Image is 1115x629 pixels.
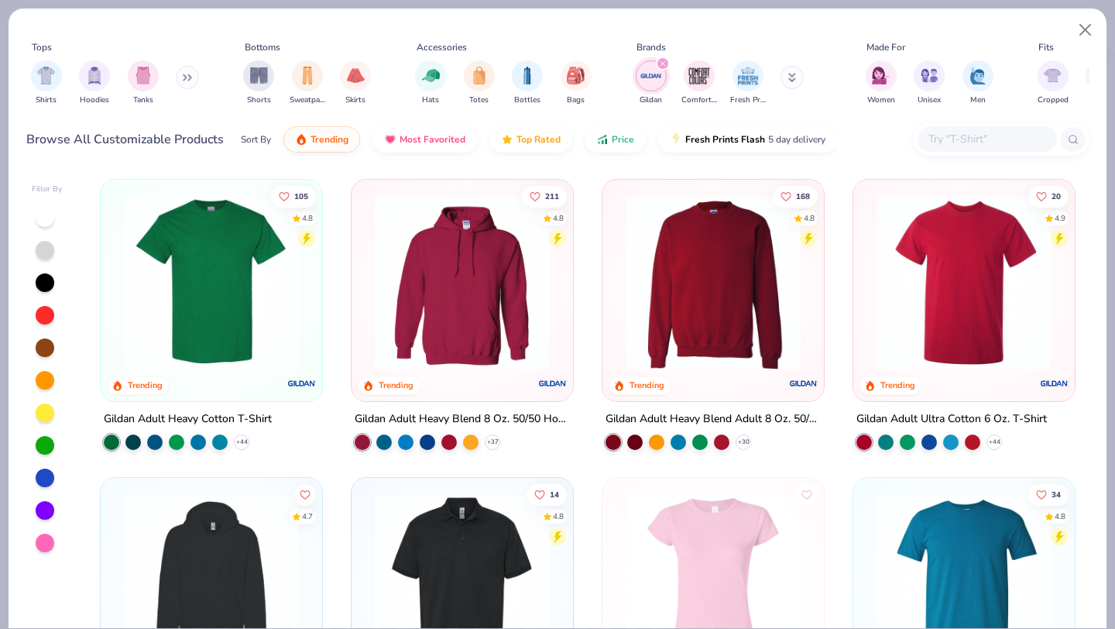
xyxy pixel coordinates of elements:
span: Totes [469,95,489,106]
div: Bottoms [245,40,280,54]
img: db319196-8705-402d-8b46-62aaa07ed94f [116,195,307,370]
img: 01756b78-01f6-4cc6-8d8a-3c30c1a0c8ac [367,195,557,370]
img: Gildan logo [537,368,568,399]
img: Fresh Prints Image [736,64,760,88]
div: filter for Totes [464,60,495,106]
img: 3c1a081b-6ca8-4a00-a3b6-7ee979c43c2b [869,195,1059,370]
span: 105 [295,192,309,200]
div: filter for Shirts [31,60,62,106]
div: filter for Sweatpants [290,60,325,106]
img: Cropped Image [1044,67,1062,84]
button: Top Rated [489,126,572,153]
span: + 44 [988,438,1000,447]
img: Women Image [872,67,890,84]
img: flash.gif [670,133,682,146]
button: filter button [290,60,325,106]
div: Accessories [417,40,467,54]
img: Unisex Image [921,67,938,84]
button: Like [527,483,567,505]
div: 4.8 [303,212,314,224]
input: Try "T-Shirt" [927,130,1046,148]
button: filter button [79,60,110,106]
button: filter button [340,60,371,106]
div: Gildan Adult Heavy Cotton T-Shirt [104,410,272,429]
img: TopRated.gif [501,133,513,146]
span: Shirts [36,95,57,106]
button: Most Favorited [372,126,477,153]
img: Totes Image [471,67,488,84]
img: Hoodies Image [86,67,103,84]
div: 4.8 [804,212,815,224]
div: filter for Unisex [914,60,945,106]
span: Bottles [514,95,540,106]
img: Gildan Image [640,64,663,88]
span: 5 day delivery [768,131,825,149]
button: Like [295,483,317,505]
div: Gildan Adult Heavy Blend 8 Oz. 50/50 Hooded Sweatshirt [355,410,570,429]
img: Skirts Image [347,67,365,84]
button: filter button [681,60,717,106]
div: 4.8 [1055,510,1065,522]
button: filter button [464,60,495,106]
div: filter for Bags [561,60,592,106]
button: filter button [561,60,592,106]
span: + 30 [737,438,749,447]
span: 34 [1052,490,1061,498]
span: 211 [545,192,559,200]
button: filter button [512,60,543,106]
span: Men [970,95,986,106]
span: + 44 [236,438,248,447]
span: Hats [422,95,439,106]
span: Unisex [918,95,941,106]
img: 4c43767e-b43d-41ae-ac30-96e6ebada8dd [808,195,998,370]
span: Top Rated [516,133,561,146]
img: Gildan logo [788,368,819,399]
button: filter button [866,60,897,106]
img: c7b025ed-4e20-46ac-9c52-55bc1f9f47df [618,195,808,370]
button: Like [272,185,317,207]
span: Tanks [133,95,153,106]
span: Sweatpants [290,95,325,106]
button: Like [773,185,818,207]
span: Fresh Prints [730,95,766,106]
span: Comfort Colors [681,95,717,106]
button: filter button [243,60,274,106]
div: Browse All Customizable Products [26,130,224,149]
img: Gildan logo [286,368,317,399]
img: Hats Image [422,67,440,84]
img: a164e800-7022-4571-a324-30c76f641635 [557,195,748,370]
button: filter button [914,60,945,106]
div: Brands [636,40,666,54]
div: 4.8 [553,212,564,224]
div: 4.8 [553,510,564,522]
button: filter button [415,60,446,106]
button: filter button [31,60,62,106]
button: Like [1028,185,1069,207]
div: Sort By [241,132,271,146]
button: Close [1071,15,1100,45]
span: Fresh Prints Flash [685,133,765,146]
div: 4.7 [303,510,314,522]
button: Fresh Prints Flash5 day delivery [658,126,837,153]
div: Fits [1038,40,1054,54]
div: Gildan Adult Ultra Cotton 6 Oz. T-Shirt [856,410,1047,429]
img: Bags Image [567,67,584,84]
div: filter for Hats [415,60,446,106]
span: Bags [567,95,585,106]
div: filter for Comfort Colors [681,60,717,106]
div: filter for Cropped [1038,60,1069,106]
div: 4.9 [1055,212,1065,224]
div: filter for Bottles [512,60,543,106]
img: most_fav.gif [384,133,396,146]
span: 20 [1052,192,1061,200]
div: filter for Skirts [340,60,371,106]
div: filter for Fresh Prints [730,60,766,106]
span: + 37 [487,438,499,447]
span: Gildan [640,95,662,106]
span: 168 [796,192,810,200]
button: filter button [962,60,993,106]
div: Filter By [32,184,63,195]
button: filter button [730,60,766,106]
button: filter button [1038,60,1069,106]
img: trending.gif [295,133,307,146]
